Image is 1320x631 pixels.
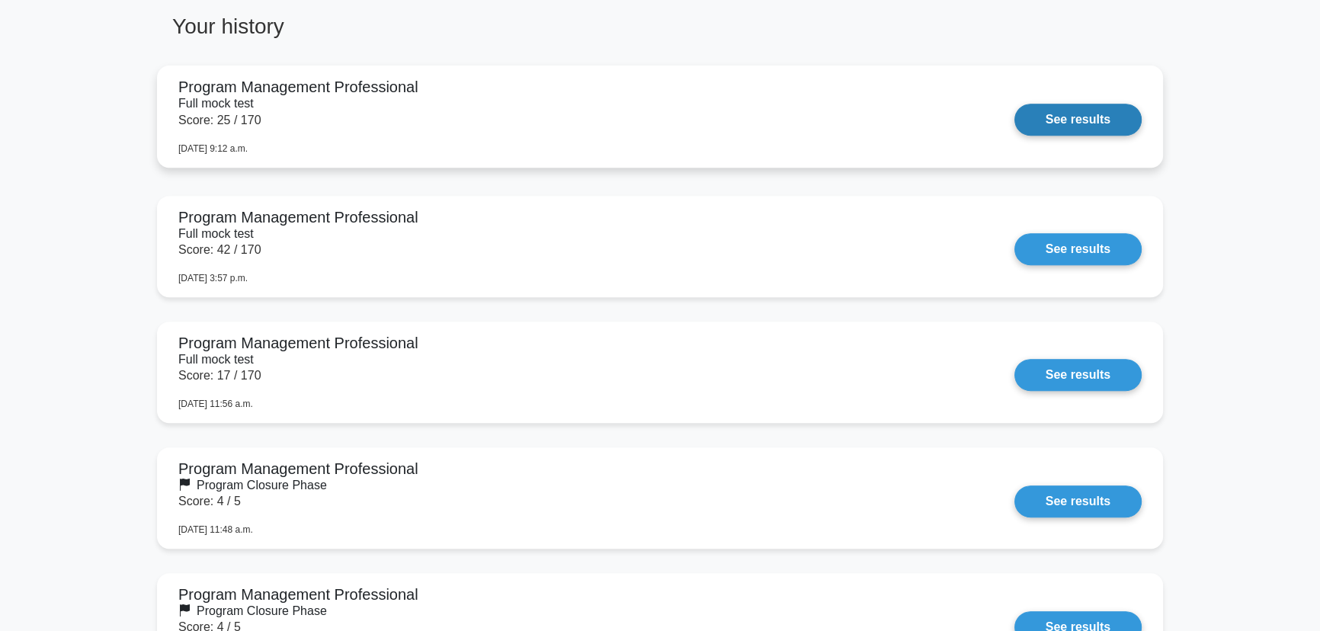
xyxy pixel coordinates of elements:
a: See results [1014,359,1142,391]
a: See results [1014,485,1142,517]
a: See results [1014,233,1142,265]
h3: Your history [166,14,651,52]
a: See results [1014,104,1142,136]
